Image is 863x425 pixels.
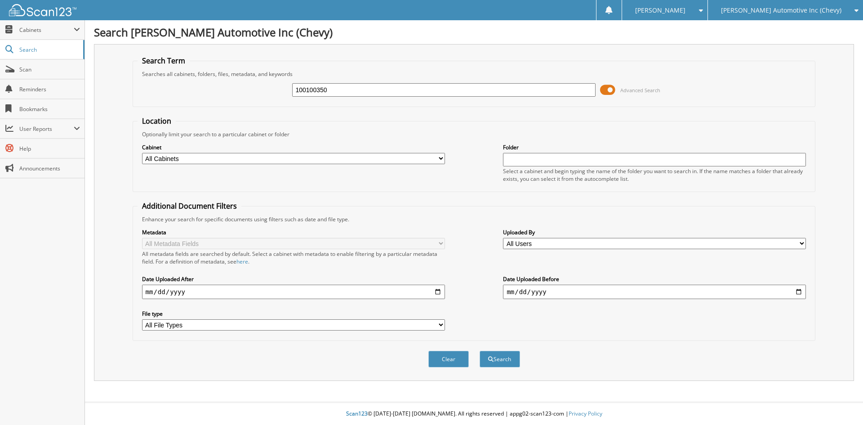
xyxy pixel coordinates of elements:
[142,275,445,283] label: Date Uploaded After
[142,250,445,265] div: All metadata fields are searched by default. Select a cabinet with metadata to enable filtering b...
[480,351,520,367] button: Search
[9,4,76,16] img: scan123-logo-white.svg
[142,310,445,318] label: File type
[19,165,80,172] span: Announcements
[19,66,80,73] span: Scan
[142,228,445,236] label: Metadata
[620,87,660,94] span: Advanced Search
[142,285,445,299] input: start
[19,105,80,113] span: Bookmarks
[19,145,80,152] span: Help
[138,70,811,78] div: Searches all cabinets, folders, files, metadata, and keywords
[346,410,368,417] span: Scan123
[138,116,176,126] legend: Location
[503,143,806,151] label: Folder
[19,46,79,54] span: Search
[85,403,863,425] div: © [DATE]-[DATE] [DOMAIN_NAME]. All rights reserved | appg02-scan123-com |
[19,85,80,93] span: Reminders
[503,285,806,299] input: end
[503,167,806,183] div: Select a cabinet and begin typing the name of the folder you want to search in. If the name match...
[19,26,74,34] span: Cabinets
[138,56,190,66] legend: Search Term
[569,410,602,417] a: Privacy Policy
[236,258,248,265] a: here
[138,215,811,223] div: Enhance your search for specific documents using filters such as date and file type.
[19,125,74,133] span: User Reports
[635,8,685,13] span: [PERSON_NAME]
[138,201,241,211] legend: Additional Document Filters
[138,130,811,138] div: Optionally limit your search to a particular cabinet or folder
[94,25,854,40] h1: Search [PERSON_NAME] Automotive Inc (Chevy)
[503,228,806,236] label: Uploaded By
[142,143,445,151] label: Cabinet
[428,351,469,367] button: Clear
[721,8,841,13] span: [PERSON_NAME] Automotive Inc (Chevy)
[818,382,863,425] iframe: Chat Widget
[503,275,806,283] label: Date Uploaded Before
